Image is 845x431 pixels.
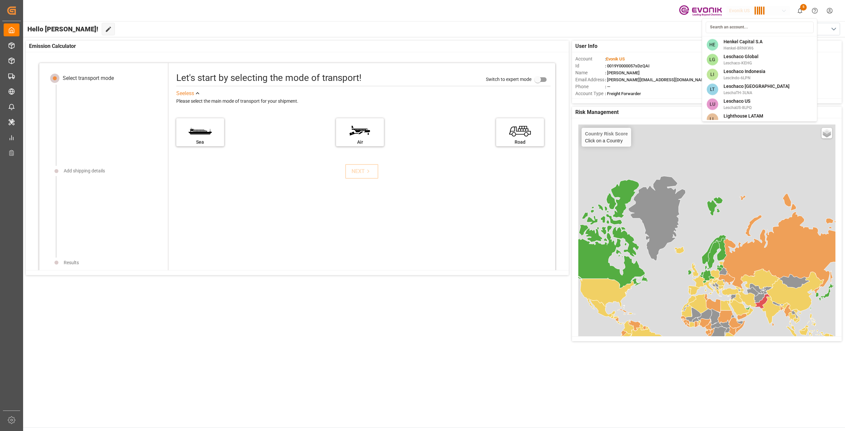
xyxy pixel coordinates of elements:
[575,55,605,62] span: Account
[605,77,708,82] span: : [PERSON_NAME][EMAIL_ADDRESS][DOMAIN_NAME]
[27,23,98,35] span: Hello [PERSON_NAME]!
[605,91,641,96] span: : Freight Forwarder
[606,56,625,61] span: Evonik US
[339,139,381,146] div: Air
[575,69,605,76] span: Name
[800,4,807,11] span: 5
[486,77,531,82] span: Switch to expert mode
[176,90,194,97] div: See less
[605,84,610,89] span: : —
[176,71,361,85] div: Let's start by selecting the mode of transport!
[679,5,722,17] img: Evonik-brand-mark-Deep-Purple-RGB.jpeg_1700498283.jpeg
[64,167,105,174] div: Add shipping details
[575,90,605,97] span: Account Type
[807,3,822,18] button: Help Center
[575,62,605,69] span: Id
[575,83,605,90] span: Phone
[352,167,372,175] div: NEXT
[706,21,814,33] input: Search an account...
[63,74,114,82] div: Select transport mode
[605,56,625,61] span: :
[180,139,221,146] div: Sea
[575,42,597,50] span: User Info
[605,63,650,68] span: : 0019Y0000057sDzQAI
[585,131,628,143] div: Click on a Country
[605,70,640,75] span: : [PERSON_NAME]
[822,128,832,138] a: Layers
[176,97,551,105] div: Please select the main mode of transport for your shipment.
[585,131,628,136] h4: Country Risk Score
[575,76,605,83] span: Email Address
[64,259,79,266] div: Results
[499,139,541,146] div: Road
[29,42,76,50] span: Emission Calculator
[793,3,807,18] button: show 5 new notifications
[575,108,619,116] span: Risk Management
